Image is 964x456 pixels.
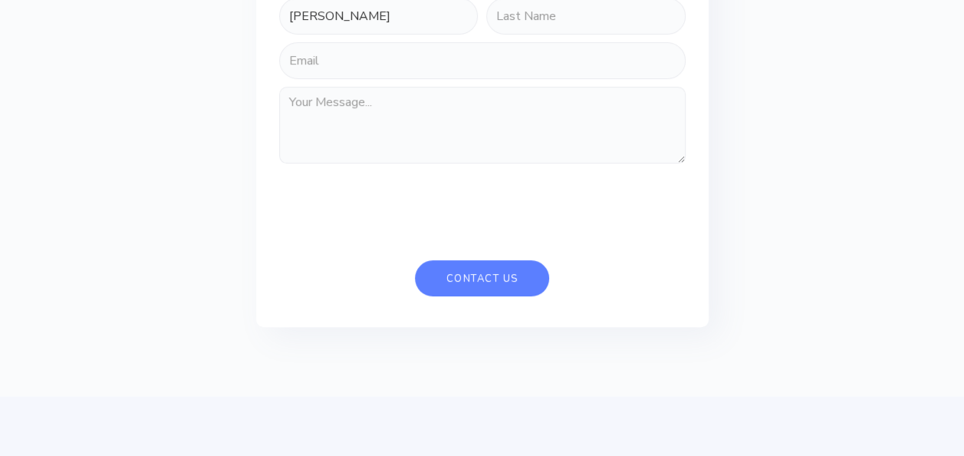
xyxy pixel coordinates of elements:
input: Email [279,42,686,79]
iframe: reCAPTCHA [279,170,512,230]
input: Contact Us [415,260,549,296]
